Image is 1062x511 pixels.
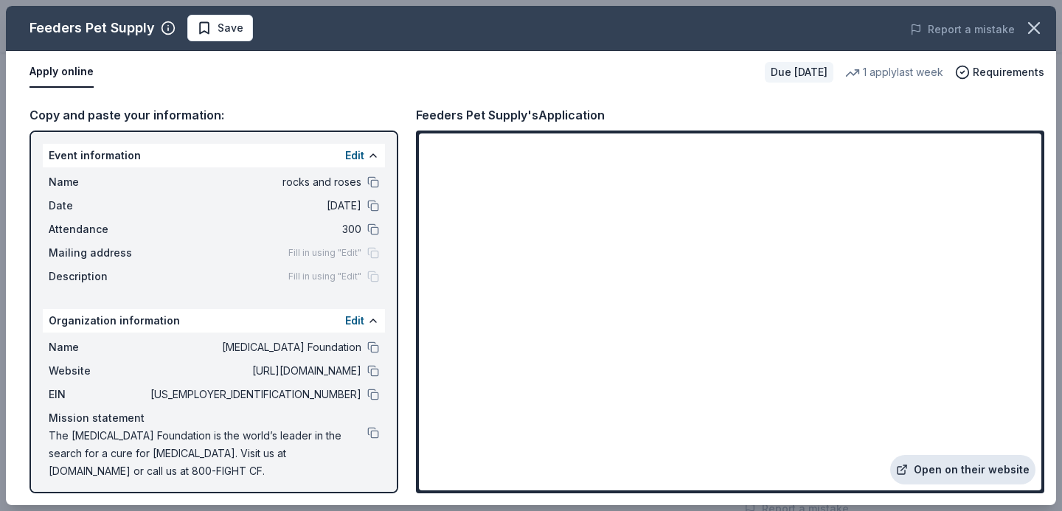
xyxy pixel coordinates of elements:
div: 1 apply last week [845,63,943,81]
a: Open on their website [890,455,1035,484]
div: Due [DATE] [765,62,833,83]
span: Fill in using "Edit" [288,271,361,282]
button: Save [187,15,253,41]
span: Description [49,268,147,285]
span: Save [218,19,243,37]
button: Edit [345,312,364,330]
div: Feeders Pet Supply [29,16,155,40]
span: Website [49,362,147,380]
button: Requirements [955,63,1044,81]
span: Fill in using "Edit" [288,247,361,259]
div: Mission statement [49,409,379,427]
span: rocks and roses [147,173,361,191]
span: [US_EMPLOYER_IDENTIFICATION_NUMBER] [147,386,361,403]
span: Name [49,338,147,356]
button: Report a mistake [910,21,1015,38]
span: Attendance [49,220,147,238]
span: Name [49,173,147,191]
span: [DATE] [147,197,361,215]
div: Organization information [43,309,385,333]
span: Requirements [973,63,1044,81]
button: Edit [345,147,364,164]
div: Feeders Pet Supply's Application [416,105,605,125]
span: The [MEDICAL_DATA] Foundation is the world’s leader in the search for a cure for [MEDICAL_DATA]. ... [49,427,367,480]
span: Mailing address [49,244,147,262]
span: 300 [147,220,361,238]
button: Apply online [29,57,94,88]
span: Date [49,197,147,215]
div: Copy and paste your information: [29,105,398,125]
span: EIN [49,386,147,403]
span: [MEDICAL_DATA] Foundation [147,338,361,356]
span: [URL][DOMAIN_NAME] [147,362,361,380]
div: Event information [43,144,385,167]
